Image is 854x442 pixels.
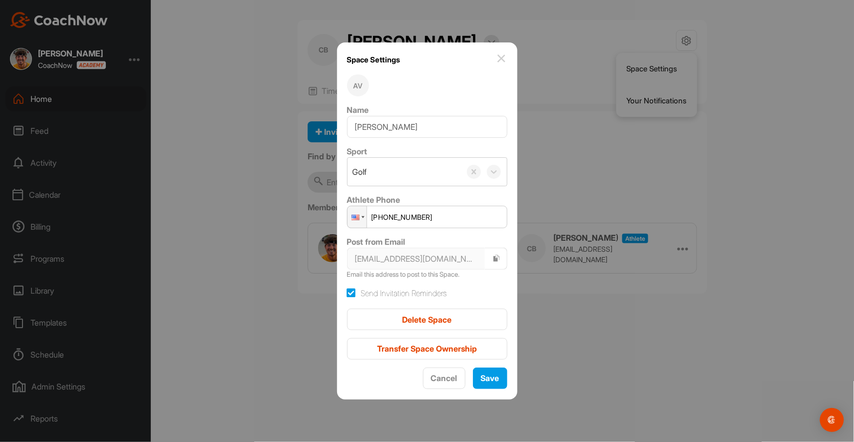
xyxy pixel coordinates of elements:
span: Delete Space [403,315,452,325]
button: Delete Space [347,309,507,330]
span: Save [481,373,499,383]
button: Transfer Space Ownership [347,338,507,360]
span: Cancel [431,373,457,383]
p: Email this address to post to this Space. [347,270,507,280]
input: 1 (702) 123-4567 [347,206,507,228]
button: Cancel [423,368,465,389]
label: Sport [347,146,368,156]
label: Athlete Phone [347,195,401,205]
div: Open Intercom Messenger [820,408,844,432]
label: Post from Email [347,237,406,247]
span: Transfer Space Ownership [377,344,477,354]
label: Name [347,105,369,115]
label: Send Invitation Reminders [347,287,447,299]
div: United States: + 1 [348,206,367,228]
div: Golf [353,166,367,178]
h1: Space Settings [347,52,401,67]
div: AV [347,74,369,96]
img: close [495,52,507,64]
button: Save [473,368,507,389]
